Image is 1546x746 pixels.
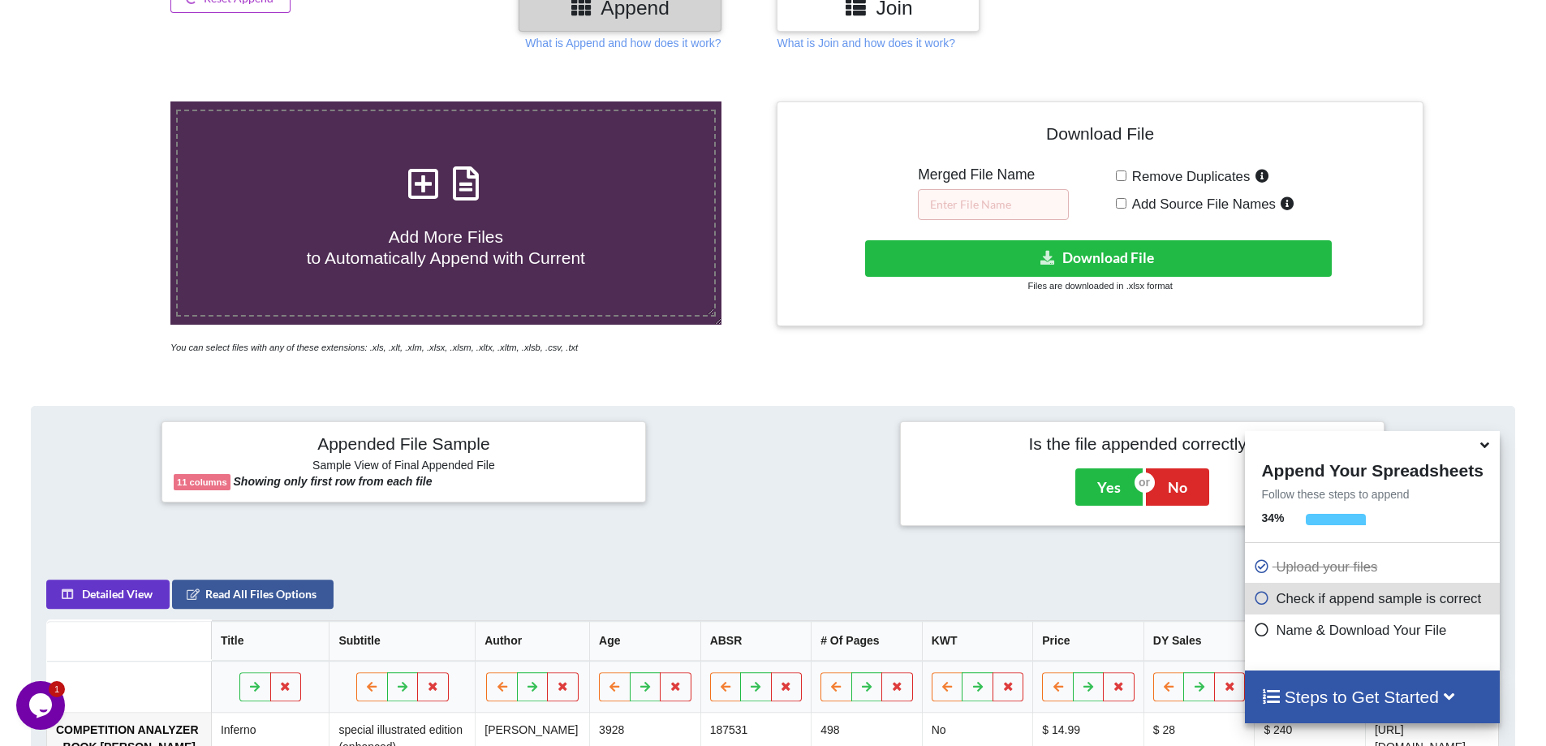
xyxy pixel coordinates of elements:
th: DY Sales [1143,621,1255,661]
b: Showing only first row from each file [234,475,433,488]
p: What is Join and how does it work? [777,35,954,51]
input: Enter File Name [918,189,1069,220]
button: Detailed View [46,580,170,609]
button: No [1146,468,1209,506]
th: KWT [922,621,1033,661]
h5: Merged File Name [918,166,1069,183]
button: Read All Files Options [172,580,334,609]
h4: Steps to Get Started [1261,687,1483,707]
th: # Of Pages [812,621,923,661]
h6: Sample View of Final Appended File [174,459,634,475]
h4: Append Your Spreadsheets [1245,456,1499,481]
button: Download File [865,240,1332,277]
p: Upload your files [1253,557,1495,577]
th: Author [476,621,590,661]
span: Remove Duplicates [1126,169,1251,184]
span: Add Source File Names [1126,196,1276,212]
p: Check if append sample is correct [1253,589,1495,609]
th: Subtitle [329,621,476,661]
p: Follow these steps to append [1245,486,1499,502]
iframe: chat widget [16,681,68,730]
i: You can select files with any of these extensions: .xls, .xlt, .xlm, .xlsx, .xlsm, .xltx, .xltm, ... [170,343,578,352]
th: Price [1033,621,1144,661]
button: Yes [1075,468,1143,506]
b: 34 % [1261,511,1284,524]
th: ABSR [700,621,812,661]
h4: Is the file appended correctly? [912,433,1372,454]
h4: Appended File Sample [174,433,634,456]
p: Name & Download Your File [1253,620,1495,640]
b: 11 columns [177,477,227,487]
th: Age [589,621,700,661]
span: Add More Files to Automatically Append with Current [307,227,585,266]
h4: Download File [789,114,1410,160]
th: Title [211,621,329,661]
p: What is Append and how does it work? [525,35,721,51]
small: Files are downloaded in .xlsx format [1027,281,1172,291]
